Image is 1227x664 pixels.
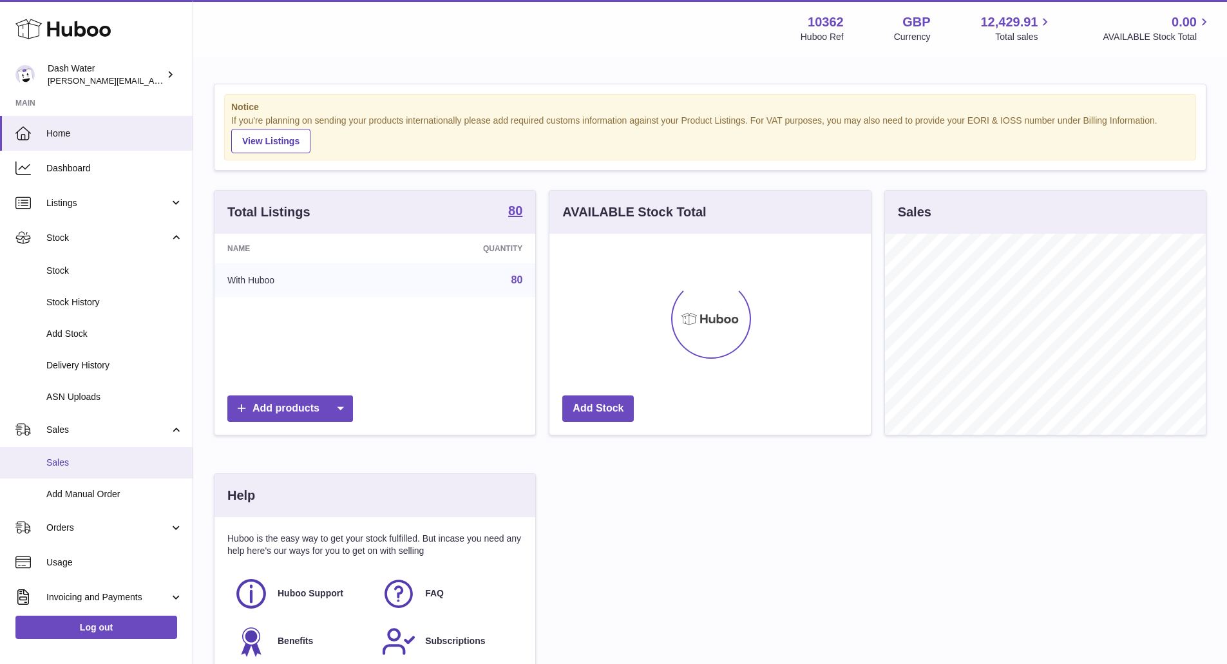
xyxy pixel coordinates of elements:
td: With Huboo [214,263,384,297]
span: Listings [46,197,169,209]
span: Subscriptions [425,635,485,647]
span: Dashboard [46,162,183,175]
span: Home [46,128,183,140]
a: Add products [227,395,353,422]
div: If you're planning on sending your products internationally please add required customs informati... [231,115,1189,153]
h3: Help [227,487,255,504]
a: Benefits [234,624,368,659]
a: 12,429.91 Total sales [980,14,1052,43]
a: Subscriptions [381,624,516,659]
h3: AVAILABLE Stock Total [562,204,706,221]
strong: GBP [902,14,930,31]
span: Total sales [995,31,1052,43]
a: View Listings [231,129,310,153]
span: Add Stock [46,328,183,340]
a: 0.00 AVAILABLE Stock Total [1103,14,1212,43]
strong: 80 [508,204,522,217]
a: Huboo Support [234,576,368,611]
a: FAQ [381,576,516,611]
strong: 10362 [808,14,844,31]
h3: Total Listings [227,204,310,221]
span: Usage [46,556,183,569]
p: Huboo is the easy way to get your stock fulfilled. But incase you need any help here's our ways f... [227,533,522,557]
div: Huboo Ref [801,31,844,43]
a: Log out [15,616,177,639]
span: Benefits [278,635,313,647]
span: Orders [46,522,169,534]
span: [PERSON_NAME][EMAIL_ADDRESS][DOMAIN_NAME] [48,75,258,86]
span: FAQ [425,587,444,600]
span: Add Manual Order [46,488,183,500]
span: Sales [46,457,183,469]
div: Dash Water [48,62,164,87]
strong: Notice [231,101,1189,113]
a: Add Stock [562,395,634,422]
span: Huboo Support [278,587,343,600]
th: Name [214,234,384,263]
span: ASN Uploads [46,391,183,403]
div: Currency [894,31,931,43]
a: 80 [508,204,522,220]
span: 12,429.91 [980,14,1038,31]
span: 0.00 [1172,14,1197,31]
th: Quantity [384,234,535,263]
span: Stock History [46,296,183,308]
span: Stock [46,265,183,277]
a: 80 [511,274,523,285]
img: james@dash-water.com [15,65,35,84]
span: Delivery History [46,359,183,372]
span: Invoicing and Payments [46,591,169,603]
span: AVAILABLE Stock Total [1103,31,1212,43]
span: Sales [46,424,169,436]
h3: Sales [898,204,931,221]
span: Stock [46,232,169,244]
